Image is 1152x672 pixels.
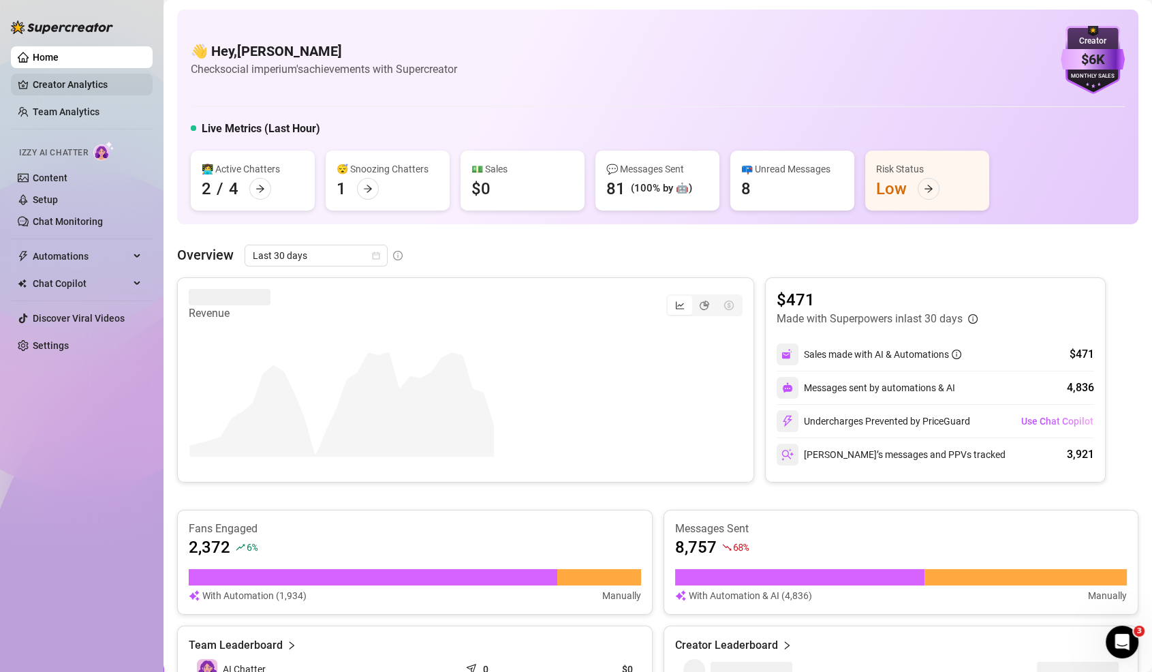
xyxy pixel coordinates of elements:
[781,348,794,361] img: svg%3e
[804,347,961,362] div: Sales made with AI & Automations
[781,448,794,461] img: svg%3e
[191,42,457,61] h4: 👋 Hey, [PERSON_NAME]
[363,184,373,194] span: arrow-right
[777,410,970,432] div: Undercharges Prevented by PriceGuard
[924,184,933,194] span: arrow-right
[675,588,686,603] img: svg%3e
[1021,410,1094,432] button: Use Chat Copilot
[177,245,234,265] article: Overview
[741,178,751,200] div: 8
[18,279,27,288] img: Chat Copilot
[777,377,955,399] div: Messages sent by automations & AI
[471,162,574,177] div: 💵 Sales
[777,311,963,327] article: Made with Superpowers in last 30 days
[253,245,379,266] span: Last 30 days
[733,540,749,553] span: 68 %
[189,536,230,558] article: 2,372
[666,294,743,316] div: segmented control
[782,637,792,654] span: right
[33,245,129,267] span: Automations
[1067,380,1094,396] div: 4,836
[777,444,1006,465] div: [PERSON_NAME]’s messages and PPVs tracked
[675,521,1127,536] article: Messages Sent
[337,178,346,200] div: 1
[337,162,439,177] div: 😴 Snoozing Chatters
[1061,26,1125,94] img: purple-badge-B9DA21FR.svg
[1061,35,1125,48] div: Creator
[202,121,320,137] h5: Live Metrics (Last Hour)
[606,178,625,200] div: 81
[33,340,69,351] a: Settings
[724,301,734,310] span: dollar-circle
[189,305,270,322] article: Revenue
[236,543,245,552] span: rise
[33,313,125,324] a: Discover Viral Videos
[876,162,978,177] div: Risk Status
[247,540,257,553] span: 6 %
[202,178,211,200] div: 2
[202,588,307,603] article: With Automation (1,934)
[18,251,29,262] span: thunderbolt
[255,184,265,194] span: arrow-right
[229,178,238,200] div: 4
[606,162,709,177] div: 💬 Messages Sent
[782,382,793,393] img: svg%3e
[202,162,304,177] div: 👩‍💻 Active Chatters
[287,637,296,654] span: right
[952,350,961,359] span: info-circle
[19,147,88,159] span: Izzy AI Chatter
[33,106,99,117] a: Team Analytics
[1070,346,1094,363] div: $471
[700,301,709,310] span: pie-chart
[1088,588,1127,603] article: Manually
[1067,446,1094,463] div: 3,921
[675,637,778,654] article: Creator Leaderboard
[722,543,732,552] span: fall
[675,301,685,310] span: line-chart
[1061,72,1125,81] div: Monthly Sales
[33,52,59,63] a: Home
[33,74,142,95] a: Creator Analytics
[11,20,113,34] img: logo-BBDzfeDw.svg
[689,588,812,603] article: With Automation & AI (4,836)
[33,273,129,294] span: Chat Copilot
[675,536,717,558] article: 8,757
[93,141,114,161] img: AI Chatter
[968,314,978,324] span: info-circle
[1021,416,1093,427] span: Use Chat Copilot
[33,194,58,205] a: Setup
[471,178,491,200] div: $0
[189,521,641,536] article: Fans Engaged
[777,289,978,311] article: $471
[631,181,692,197] div: (100% by 🤖)
[33,172,67,183] a: Content
[189,637,283,654] article: Team Leaderboard
[372,251,380,260] span: calendar
[741,162,843,177] div: 📪 Unread Messages
[191,61,457,78] article: Check social imperium's achievements with Supercreator
[1106,626,1138,658] iframe: Intercom live chat
[189,588,200,603] img: svg%3e
[33,216,103,227] a: Chat Monitoring
[781,415,794,427] img: svg%3e
[1061,49,1125,70] div: $6K
[393,251,403,260] span: info-circle
[1134,626,1145,637] span: 3
[602,588,641,603] article: Manually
